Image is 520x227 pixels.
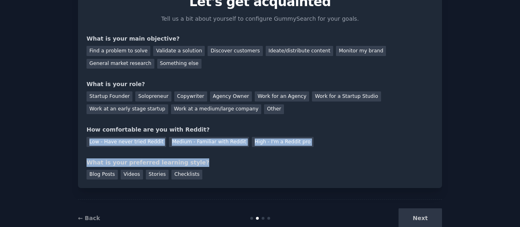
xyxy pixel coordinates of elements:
div: General market research [87,59,154,69]
p: Tell us a bit about yourself to configure GummySearch for your goals. [158,15,362,23]
div: Validate a solution [153,46,205,56]
div: Something else [157,59,201,69]
div: Blog Posts [87,170,118,180]
div: What is your role? [87,80,433,89]
a: ← Back [78,215,100,221]
div: Work for an Agency [255,91,309,102]
div: Low - Have never tried Reddit [87,137,166,147]
div: Monitor my brand [336,46,386,56]
div: Work for a Startup Studio [312,91,381,102]
div: What is your main objective? [87,35,433,43]
div: High - I'm a Reddit pro [252,137,314,147]
div: Work at an early stage startup [87,104,168,115]
div: Other [264,104,284,115]
div: Stories [146,170,169,180]
div: How comfortable are you with Reddit? [87,125,433,134]
div: Work at a medium/large company [171,104,261,115]
div: What is your preferred learning style? [87,158,433,167]
div: Ideate/distribute content [266,46,333,56]
div: Copywriter [174,91,207,102]
div: Startup Founder [87,91,132,102]
div: Agency Owner [210,91,252,102]
div: Discover customers [208,46,262,56]
div: Videos [121,170,143,180]
div: Find a problem to solve [87,46,150,56]
div: Solopreneur [135,91,171,102]
div: Medium - Familiar with Reddit [169,137,249,147]
div: Checklists [171,170,202,180]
